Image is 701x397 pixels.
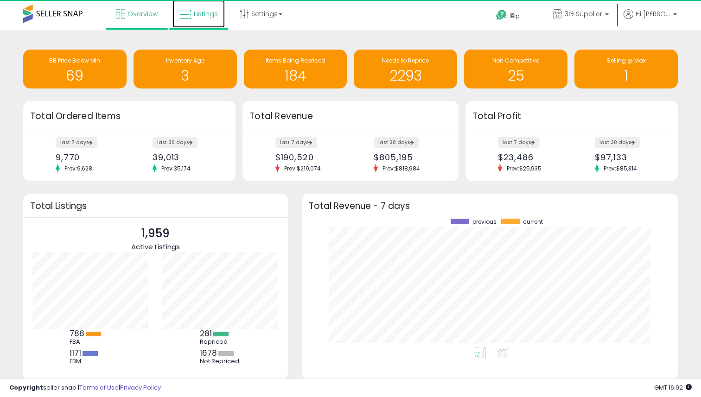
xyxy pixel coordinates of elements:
[374,137,419,148] label: last 30 days
[49,57,100,64] span: BB Price Below Min
[472,219,497,225] span: previous
[358,68,452,83] h1: 2293
[244,50,347,88] a: Items Being Repriced 184
[56,152,122,162] div: 9,770
[374,152,442,162] div: $805,195
[523,219,543,225] span: current
[249,68,343,83] h1: 184
[120,383,161,392] a: Privacy Policy
[157,164,195,172] span: Prev: 35,174
[70,358,111,365] div: FBM
[60,164,97,172] span: Prev: 9,628
[56,137,97,148] label: last 7 days
[9,383,43,392] strong: Copyright
[469,68,563,83] h1: 25
[492,57,539,64] span: Non Competitive
[565,9,602,19] span: 3G Supplier
[153,152,219,162] div: 39,013
[70,338,111,346] div: FBA
[131,242,180,252] span: Active Listings
[70,328,84,339] b: 788
[275,137,317,148] label: last 7 days
[200,347,217,359] b: 1678
[79,383,119,392] a: Terms of Use
[9,384,161,392] div: seller snap | |
[138,68,232,83] h1: 3
[131,225,180,242] p: 1,959
[127,9,158,19] span: Overview
[378,164,425,172] span: Prev: $818,984
[507,12,520,20] span: Help
[70,347,81,359] b: 1171
[194,9,218,19] span: Listings
[200,328,212,339] b: 281
[574,50,678,88] a: Selling @ Max 1
[595,137,640,148] label: last 30 days
[166,57,204,64] span: Inventory Age
[275,152,344,162] div: $190,520
[607,57,646,64] span: Selling @ Max
[579,68,673,83] h1: 1
[636,9,670,19] span: Hi [PERSON_NAME]
[595,152,662,162] div: $97,133
[489,2,538,30] a: Help
[502,164,546,172] span: Prev: $25,935
[200,338,242,346] div: Repriced
[498,152,565,162] div: $23,486
[354,50,457,88] a: Needs to Reprice 2293
[266,57,325,64] span: Items Being Repriced
[382,57,429,64] span: Needs to Reprice
[496,9,507,21] i: Get Help
[200,358,242,365] div: Not Repriced
[134,50,237,88] a: Inventory Age 3
[309,202,671,209] h3: Total Revenue - 7 days
[153,137,198,148] label: last 30 days
[498,137,540,148] label: last 7 days
[28,68,122,83] h1: 69
[472,110,671,123] h3: Total Profit
[280,164,325,172] span: Prev: $219,074
[654,383,692,392] span: 2025-08-14 16:02 GMT
[464,50,567,88] a: Non Competitive 25
[624,9,677,30] a: Hi [PERSON_NAME]
[23,50,127,88] a: BB Price Below Min 69
[599,164,642,172] span: Prev: $85,314
[30,110,229,123] h3: Total Ordered Items
[30,202,281,209] h3: Total Listings
[249,110,452,123] h3: Total Revenue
